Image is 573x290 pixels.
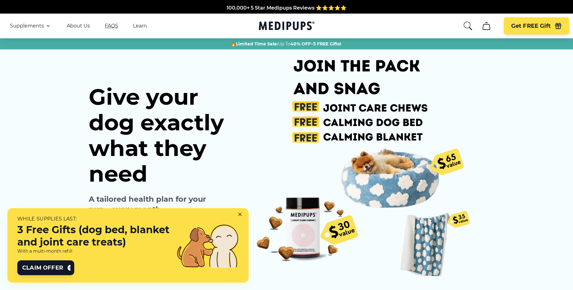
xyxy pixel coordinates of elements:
[17,248,169,254] h6: With a multi-month refill
[105,23,118,29] a: FAQS
[89,194,223,214] p: A tailored health plan for your pup - every month
[504,17,569,35] button: Get FREE Gift
[133,23,147,29] a: Learn
[89,84,247,187] h1: Give your dog exactly what they need
[231,41,341,47] span: 🔥 Up To +
[22,264,63,271] span: Claim Offer
[184,12,389,18] span: Made In The [GEOGRAPHIC_DATA] from domestic & globally sourced ingredients
[259,20,314,33] a: Medipups
[463,21,473,31] button: search
[67,23,90,29] a: About Us
[17,260,74,275] button: Claim Offer
[10,23,44,29] span: Supplements
[247,49,474,276] img: 3 FREE Gifts
[227,5,347,11] span: 100,000+ 5 Star Medipups Reviews ⭐️⭐️⭐️⭐️⭐️
[479,19,494,33] button: cart
[17,224,169,248] h3: 3 Free Gifts (dog bed, blanket and joint care treats)
[17,216,169,222] h5: While supplies last:
[511,23,551,30] span: Get FREE Gift
[10,22,52,30] button: Supplements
